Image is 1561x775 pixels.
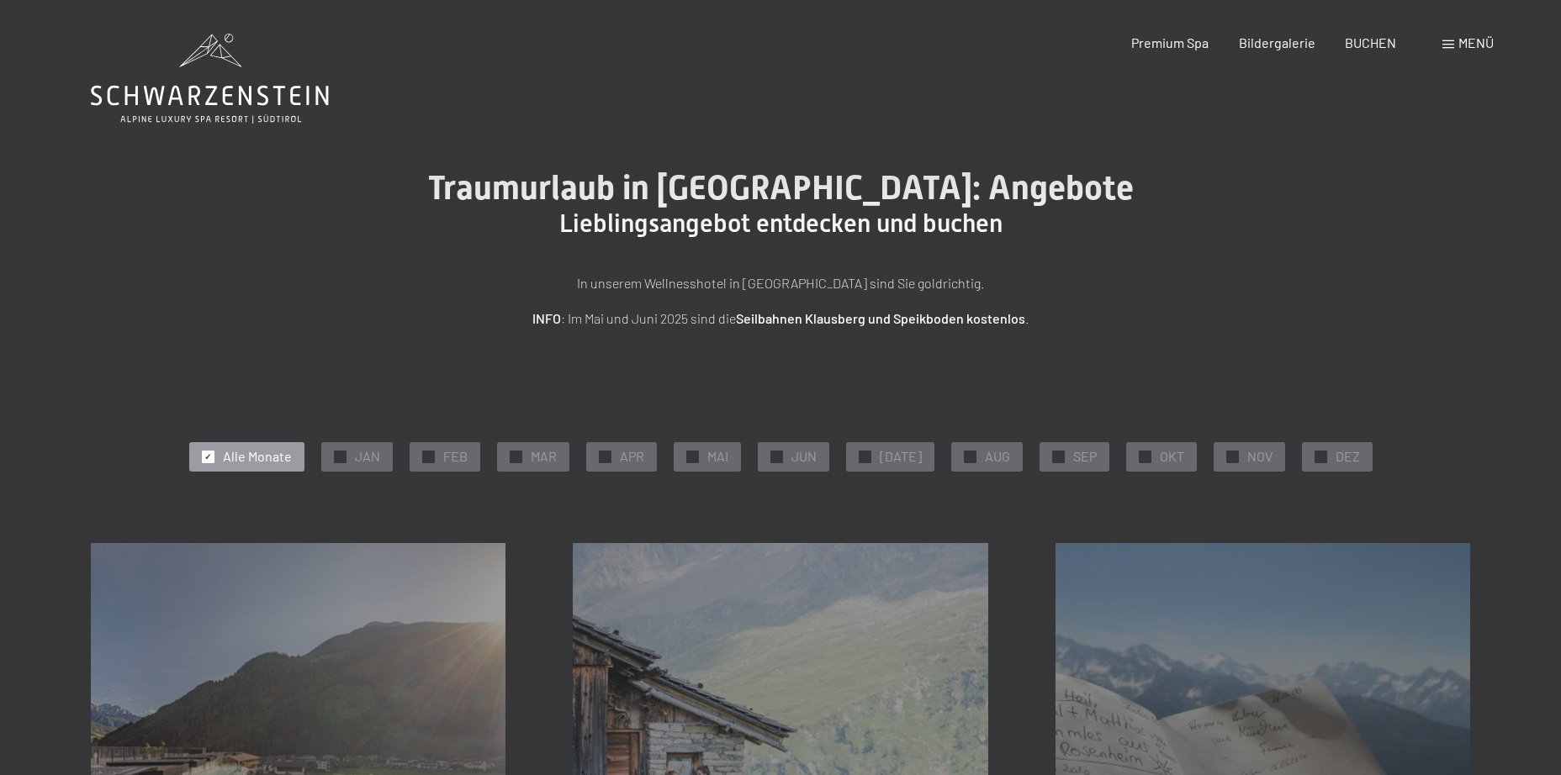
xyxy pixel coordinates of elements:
[1336,447,1360,466] span: DEZ
[223,447,292,466] span: Alle Monate
[1055,451,1061,462] span: ✓
[620,447,644,466] span: APR
[689,451,696,462] span: ✓
[966,451,973,462] span: ✓
[1317,451,1324,462] span: ✓
[1247,447,1273,466] span: NOV
[880,447,922,466] span: [DATE]
[1458,34,1494,50] span: Menü
[559,208,1003,238] span: Lieblingsangebot entdecken und buchen
[707,447,728,466] span: MAI
[512,451,519,462] span: ✓
[360,308,1201,330] p: : Im Mai und Juni 2025 sind die .
[1229,451,1236,462] span: ✓
[360,272,1201,294] p: In unserem Wellnesshotel in [GEOGRAPHIC_DATA] sind Sie goldrichtig.
[1160,447,1184,466] span: OKT
[355,447,380,466] span: JAN
[1141,451,1148,462] span: ✓
[428,168,1134,208] span: Traumurlaub in [GEOGRAPHIC_DATA]: Angebote
[791,447,817,466] span: JUN
[1345,34,1396,50] a: BUCHEN
[531,447,557,466] span: MAR
[985,447,1010,466] span: AUG
[736,310,1025,326] strong: Seilbahnen Klausberg und Speikboden kostenlos
[1131,34,1209,50] a: Premium Spa
[204,451,211,462] span: ✓
[1073,447,1097,466] span: SEP
[773,451,780,462] span: ✓
[861,451,868,462] span: ✓
[425,451,431,462] span: ✓
[601,451,608,462] span: ✓
[443,447,468,466] span: FEB
[1239,34,1315,50] a: Bildergalerie
[532,310,561,326] strong: INFO
[336,451,343,462] span: ✓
